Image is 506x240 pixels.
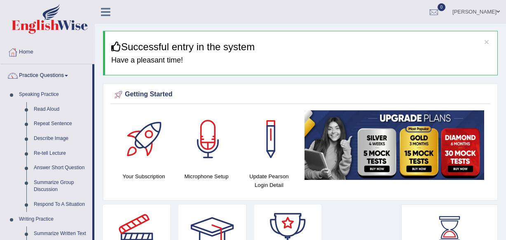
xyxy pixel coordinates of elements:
[15,212,92,227] a: Writing Practice
[30,146,92,161] a: Re-tell Lecture
[30,161,92,175] a: Answer Short Question
[30,131,92,146] a: Describe Image
[30,197,92,212] a: Respond To A Situation
[112,89,488,101] div: Getting Started
[30,175,92,197] a: Summarize Group Discussion
[0,41,94,61] a: Home
[30,102,92,117] a: Read Aloud
[484,37,489,46] button: ×
[111,56,491,65] h4: Have a pleasant time!
[15,87,92,102] a: Speaking Practice
[30,117,92,131] a: Repeat Sentence
[438,3,446,11] span: 0
[179,172,234,181] h4: Microphone Setup
[305,110,484,180] img: small5.jpg
[111,42,491,52] h3: Successful entry in the system
[117,172,171,181] h4: Your Subscription
[0,64,92,85] a: Practice Questions
[242,172,296,189] h4: Update Pearson Login Detail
